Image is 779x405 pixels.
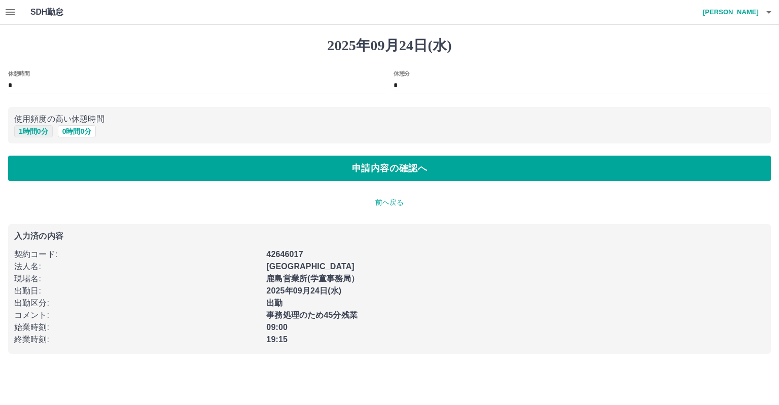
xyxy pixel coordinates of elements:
p: 終業時刻 : [14,334,260,346]
b: 鹿島営業所(学童事務局） [266,274,359,283]
b: 出勤 [266,299,282,307]
button: 0時間0分 [58,125,96,137]
label: 休憩分 [394,69,410,77]
p: 法人名 : [14,261,260,273]
b: 2025年09月24日(水) [266,286,341,295]
b: 09:00 [266,323,288,332]
b: 42646017 [266,250,303,259]
p: 前へ戻る [8,197,771,208]
button: 1時間0分 [14,125,53,137]
b: 19:15 [266,335,288,344]
button: 申請内容の確認へ [8,156,771,181]
h1: 2025年09月24日(水) [8,37,771,54]
p: 入力済の内容 [14,232,765,240]
p: 出勤区分 : [14,297,260,309]
p: 出勤日 : [14,285,260,297]
p: 使用頻度の高い休憩時間 [14,113,765,125]
p: コメント : [14,309,260,321]
p: 始業時刻 : [14,321,260,334]
p: 契約コード : [14,248,260,261]
p: 現場名 : [14,273,260,285]
b: 事務処理のため45分残業 [266,311,358,319]
b: [GEOGRAPHIC_DATA] [266,262,355,271]
label: 休憩時間 [8,69,29,77]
